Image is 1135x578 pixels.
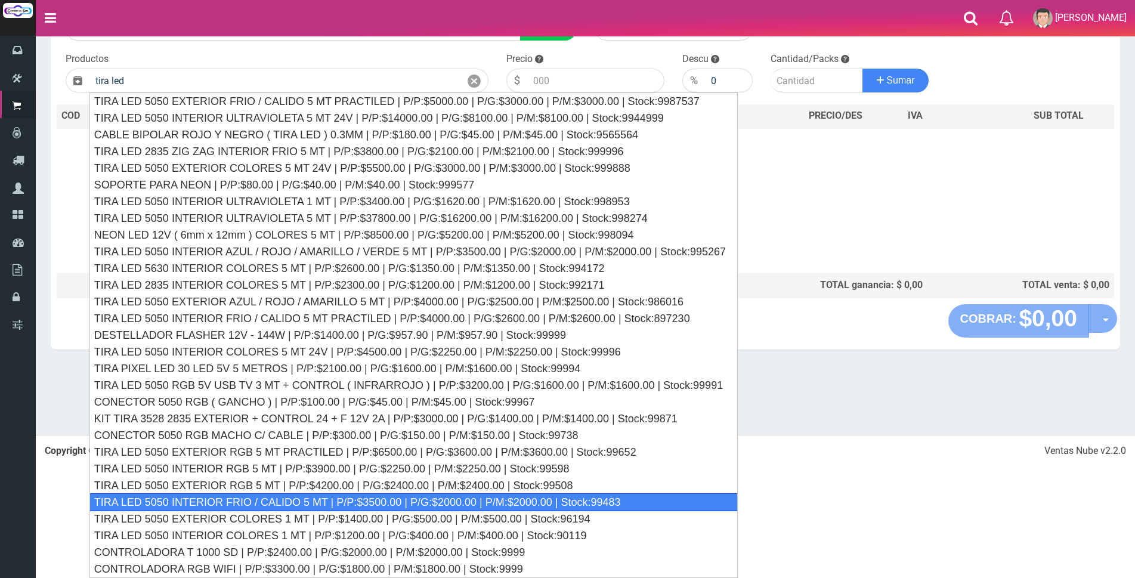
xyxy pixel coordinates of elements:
[716,279,923,292] div: TOTAL ganancia: $ 0,00
[1033,8,1053,28] img: User Image
[90,210,737,227] div: TIRA LED 5050 INTERIOR ULTRAVIOLETA 5 MT | P/P:$37800.00 | P/G:$16200.00 | P/M:$16200.00 | Stock:...
[1034,109,1084,123] span: SUB TOTAL
[862,69,929,92] button: Sumar
[3,3,33,18] img: Logo grande
[886,75,914,85] span: Sumar
[506,69,527,92] div: $
[90,360,737,377] div: TIRA PIXEL LED 30 LED 5V 5 METROS | P/P:$2100.00 | P/G:$1600.00 | P/M:$1600.00 | Stock:99994
[908,110,923,121] span: IVA
[90,193,737,210] div: TIRA LED 5050 INTERIOR ULTRAVIOLETA 1 MT | P/P:$3400.00 | P/G:$1620.00 | P/M:$1620.00 | Stock:998953
[809,110,862,121] span: PRECIO/DES
[90,143,737,160] div: TIRA LED 2835 ZIG ZAG INTERIOR FRIO 5 MT | P/P:$3800.00 | P/G:$2100.00 | P/M:$2100.00 | Stock:999996
[90,260,737,277] div: TIRA LED 5630 INTERIOR COLORES 5 MT | P/P:$2600.00 | P/G:$1350.00 | P/M:$1350.00 | Stock:994172
[771,69,863,92] input: Cantidad
[90,561,737,577] div: CONTROLADORA RGB WIFI | P/P:$3300.00 | P/G:$1800.00 | P/M:$1800.00 | Stock:9999
[90,327,737,344] div: DESTELLADOR FLASHER 12V - 144W | P/P:$1400.00 | P/G:$957.90 | P/M:$957.90 | Stock:99999
[1044,444,1126,458] div: Ventas Nube v2.2.0
[90,377,737,394] div: TIRA LED 5050 RGB 5V USB TV 3 MT + CONTROL ( INFRARROJO ) | P/P:$3200.00 | P/G:$1600.00 | P/M:$16...
[90,243,737,260] div: TIRA LED 5050 INTERIOR AZUL / ROJO / AMARILLO / VERDE 5 MT | P/P:$3500.00 | P/G:$2000.00 | P/M:$2...
[90,293,737,310] div: TIRA LED 5050 EXTERIOR AZUL / ROJO / AMARILLO 5 MT | P/P:$4000.00 | P/G:$2500.00 | P/M:$2500.00 |...
[682,69,705,92] div: %
[682,52,709,66] label: Descu
[1019,305,1077,331] strong: $0,00
[89,493,738,511] div: TIRA LED 5050 INTERIOR FRIO / CALIDO 5 MT | P/P:$3500.00 | P/G:$2000.00 | P/M:$2000.00 | Stock:99483
[948,304,1090,338] button: COBRAR: $0,00
[89,69,460,92] input: Introduzca el nombre del producto
[90,160,737,177] div: TIRA LED 5050 EXTERIOR COLORES 5 MT 24V | P/P:$5500.00 | P/G:$3000.00 | P/M:$3000.00 | Stock:999888
[90,310,737,327] div: TIRA LED 5050 INTERIOR FRIO / CALIDO 5 MT PRACTILED | P/P:$4000.00 | P/G:$2600.00 | P/M:$2600.00 ...
[45,445,213,456] strong: Copyright © [DATE]-[DATE]
[61,146,1084,249] h3: Debes agregar un producto.
[960,312,1016,325] strong: COBRAR:
[771,52,839,66] label: Cantidad/Packs
[90,344,737,360] div: TIRA LED 5050 INTERIOR COLORES 5 MT 24V | P/P:$4500.00 | P/G:$2250.00 | P/M:$2250.00 | Stock:99996
[705,69,753,92] input: 000
[1055,12,1127,23] span: [PERSON_NAME]
[90,177,737,193] div: SOPORTE PARA NEON | P/P:$80.00 | P/G:$40.00 | P/M:$40.00 | Stock:999577
[527,69,664,92] input: 000
[90,93,737,110] div: TIRA LED 5050 EXTERIOR FRIO / CALIDO 5 MT PRACTILED | P/P:$5000.00 | P/G:$3000.00 | P/M:$3000.00 ...
[90,227,737,243] div: NEON LED 12V ( 6mm x 12mm ) COLORES 5 MT | P/P:$8500.00 | P/G:$5200.00 | P/M:$5200.00 | Stock:998094
[506,52,533,66] label: Precio
[90,394,737,410] div: CONECTOR 5050 RGB ( GANCHO ) | P/P:$100.00 | P/G:$45.00 | P/M:$45.00 | Stock:99967
[932,279,1109,292] div: TOTAL venta: $ 0,00
[57,104,111,128] th: COD
[90,444,737,460] div: TIRA LED 5050 EXTERIOR RGB 5 MT PRACTILED | P/P:$6500.00 | P/G:$3600.00 | P/M:$3600.00 | Stock:99652
[90,427,737,444] div: CONECTOR 5050 RGB MACHO C/ CABLE | P/P:$300.00 | P/G:$150.00 | P/M:$150.00 | Stock:99738
[90,277,737,293] div: TIRA LED 2835 INTERIOR COLORES 5 MT | P/P:$2300.00 | P/G:$1200.00 | P/M:$1200.00 | Stock:992171
[90,544,737,561] div: CONTROLADORA T 1000 SD | P/P:$2400.00 | P/G:$2000.00 | P/M:$2000.00 | Stock:9999
[90,477,737,494] div: TIRA LED 5050 EXTERIOR RGB 5 MT | P/P:$4200.00 | P/G:$2400.00 | P/M:$2400.00 | Stock:99508
[90,527,737,544] div: TIRA LED 5050 INTERIOR COLORES 1 MT | P/P:$1200.00 | P/G:$400.00 | P/M:$400.00 | Stock:90119
[90,460,737,477] div: TIRA LED 5050 INTERIOR RGB 5 MT | P/P:$3900.00 | P/G:$2250.00 | P/M:$2250.00 | Stock:99598
[90,410,737,427] div: KIT TIRA 3528 2835 EXTERIOR + CONTROL 24 + F 12V 2A | P/P:$3000.00 | P/G:$1400.00 | P/M:$1400.00 ...
[90,511,737,527] div: TIRA LED 5050 EXTERIOR COLORES 1 MT | P/P:$1400.00 | P/G:$500.00 | P/M:$500.00 | Stock:96194
[66,52,109,66] label: Productos
[90,110,737,126] div: TIRA LED 5050 INTERIOR ULTRAVIOLETA 5 MT 24V | P/P:$14000.00 | P/G:$8100.00 | P/M:$8100.00 | Stoc...
[90,126,737,143] div: CABLE BIPOLAR ROJO Y NEGRO ( TIRA LED ) 0.3MM | P/P:$180.00 | P/G:$45.00 | P/M:$45.00 | Stock:956...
